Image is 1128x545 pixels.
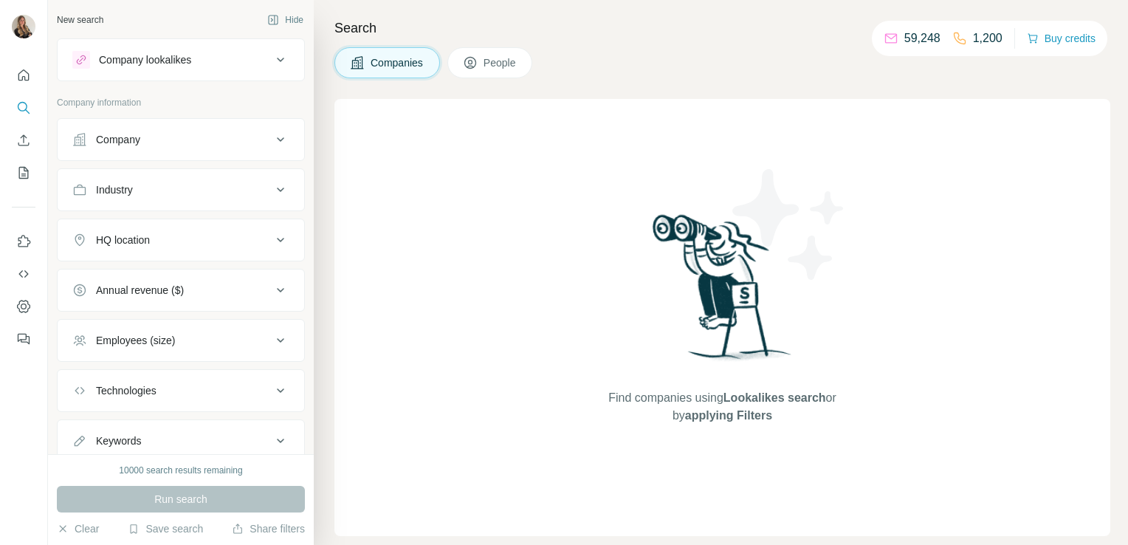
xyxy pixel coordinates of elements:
div: Annual revenue ($) [96,283,184,298]
div: Keywords [96,433,141,448]
img: Surfe Illustration - Stars [723,158,856,291]
button: Industry [58,172,304,208]
div: Technologies [96,383,157,398]
p: 59,248 [904,30,940,47]
button: Annual revenue ($) [58,272,304,308]
button: Use Surfe on LinkedIn [12,228,35,255]
div: 10000 search results remaining [119,464,242,477]
div: HQ location [96,233,150,247]
button: Share filters [232,521,305,536]
button: HQ location [58,222,304,258]
button: Company [58,122,304,157]
img: Surfe Illustration - Woman searching with binoculars [646,210,799,375]
button: Employees (size) [58,323,304,358]
button: Clear [57,521,99,536]
button: Hide [257,9,314,31]
span: applying Filters [685,409,772,422]
button: Search [12,95,35,121]
h4: Search [334,18,1110,38]
div: Company [96,132,140,147]
p: 1,200 [973,30,1003,47]
button: Company lookalikes [58,42,304,78]
button: Buy credits [1027,28,1096,49]
div: Company lookalikes [99,52,191,67]
span: Lookalikes search [723,391,826,404]
button: Use Surfe API [12,261,35,287]
div: Employees (size) [96,333,175,348]
button: Keywords [58,423,304,459]
button: Dashboard [12,293,35,320]
button: Feedback [12,326,35,352]
p: Company information [57,96,305,109]
button: Save search [128,521,203,536]
button: Quick start [12,62,35,89]
img: Avatar [12,15,35,38]
span: People [484,55,517,70]
button: Technologies [58,373,304,408]
div: New search [57,13,103,27]
span: Find companies using or by [604,389,840,425]
button: My lists [12,160,35,186]
div: Industry [96,182,133,197]
button: Enrich CSV [12,127,35,154]
span: Companies [371,55,424,70]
